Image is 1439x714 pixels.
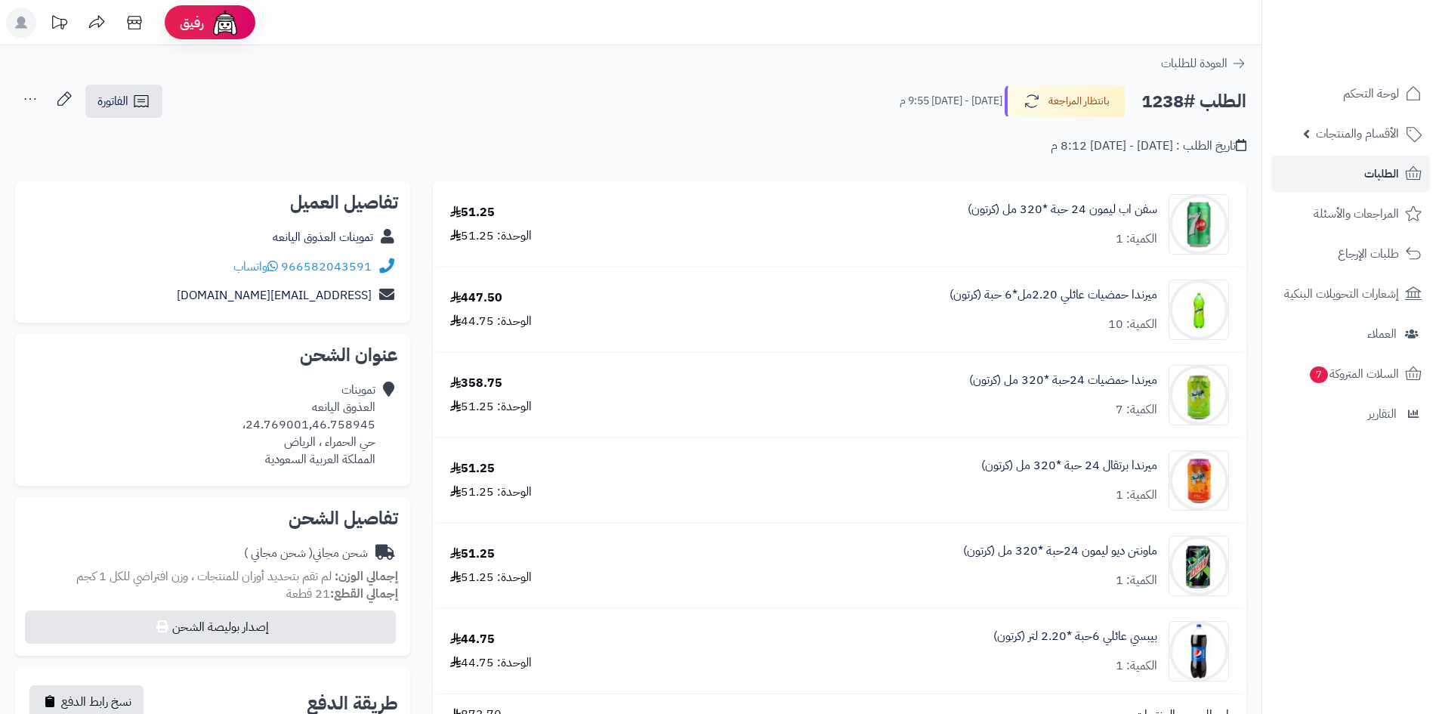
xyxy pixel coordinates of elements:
[1108,316,1157,333] div: الكمية: 10
[27,346,398,364] h2: عنوان الشحن
[40,8,78,42] a: تحديثات المنصة
[450,654,532,672] div: الوحدة: 44.75
[307,694,398,712] h2: طريقة الدفع
[1271,156,1430,192] a: الطلبات
[1005,85,1126,117] button: بانتظار المراجعة
[1116,487,1157,504] div: الكمية: 1
[244,544,313,562] span: ( شحن مجاني )
[273,228,373,246] a: تموينات العذوق اليانعه
[450,204,495,221] div: 51.25
[1271,76,1430,112] a: لوحة التحكم
[450,631,495,648] div: 44.75
[1314,203,1399,224] span: المراجعات والأسئلة
[1161,54,1227,73] span: العودة للطلبات
[61,693,131,711] span: نسخ رابط الدفع
[27,509,398,527] h2: تفاصيل الشحن
[1169,365,1228,425] img: 1747566452-bf88d184-d280-4ea7-9331-9e3669ef-90x90.jpg
[233,258,278,276] a: واتساب
[450,227,532,245] div: الوحدة: 51.25
[1161,54,1246,73] a: العودة للطلبات
[76,567,332,586] span: لم تقم بتحديد أوزان للمنتجات ، وزن افتراضي للكل 1 كجم
[1271,236,1430,272] a: طلبات الإرجاع
[900,94,1002,109] small: [DATE] - [DATE] 9:55 م
[27,193,398,212] h2: تفاصيل العميل
[950,286,1157,304] a: ميرندا حمضيات عائلي 2.20مل*6 حبة (كرتون)
[450,398,532,416] div: الوحدة: 51.25
[981,457,1157,474] a: ميرندا برتقال 24 حبة *320 مل (كرتون)
[286,585,398,603] small: 21 قطعة
[335,567,398,586] strong: إجمالي الوزن:
[1271,316,1430,352] a: العملاء
[450,546,495,563] div: 51.25
[1116,230,1157,248] div: الكمية: 1
[180,14,204,32] span: رفيق
[1169,450,1228,511] img: 1747575099-708d6832-587f-4e09-b83f-3e8e36d0-90x90.jpg
[1116,401,1157,419] div: الكمية: 7
[1169,194,1228,255] img: 1747540602-UsMwFj3WdUIJzISPTZ6ZIXs6lgAaNT6J-90x90.jpg
[1338,243,1399,264] span: طلبات الإرجاع
[97,92,128,110] span: الفاتورة
[1271,356,1430,392] a: السلات المتروكة7
[450,313,532,330] div: الوحدة: 44.75
[244,545,368,562] div: شحن مجاني
[85,85,162,118] a: الفاتورة
[1271,396,1430,432] a: التقارير
[993,628,1157,645] a: بيبسي عائلي 6حبة *2.20 لتر (كرتون)
[210,8,240,38] img: ai-face.png
[450,289,502,307] div: 447.50
[1271,196,1430,232] a: المراجعات والأسئلة
[450,569,532,586] div: الوحدة: 51.25
[1316,123,1399,144] span: الأقسام والمنتجات
[963,542,1157,560] a: ماونتن ديو ليمون 24حبة *320 مل (كرتون)
[25,610,396,644] button: إصدار بوليصة الشحن
[969,372,1157,389] a: ميرندا حمضيات 24حبة *320 مل (كرتون)
[450,375,502,392] div: 358.75
[1169,536,1228,596] img: 1747589162-6e7ff969-24c4-4b5f-83cf-0a0709aa-90x90.jpg
[1116,572,1157,589] div: الكمية: 1
[1364,163,1399,184] span: الطلبات
[1051,138,1246,155] div: تاريخ الطلب : [DATE] - [DATE] 8:12 م
[968,201,1157,218] a: سفن اب ليمون 24 حبة *320 مل (كرتون)
[1368,403,1397,425] span: التقارير
[1271,276,1430,312] a: إشعارات التحويلات البنكية
[1343,83,1399,104] span: لوحة التحكم
[1169,621,1228,682] img: 1747594021-514wrKpr-GL._AC_SL1500-90x90.jpg
[242,382,375,468] div: تموينات العذوق اليانعه 24.769001,46.758945، حي الحمراء ، الرياض المملكة العربية السعودية
[450,484,532,501] div: الوحدة: 51.25
[1116,657,1157,675] div: الكمية: 1
[1141,86,1246,117] h2: الطلب #1238
[177,286,372,304] a: [EMAIL_ADDRESS][DOMAIN_NAME]
[281,258,372,276] a: 966582043591
[1367,323,1397,345] span: العملاء
[330,585,398,603] strong: إجمالي القطع:
[1308,363,1399,385] span: السلات المتروكة
[450,460,495,478] div: 51.25
[1169,280,1228,340] img: 1747544486-c60db756-6ee7-44b0-a7d4-ec449800-90x90.jpg
[1309,366,1328,383] span: 7
[1336,27,1425,59] img: logo-2.png
[1284,283,1399,304] span: إشعارات التحويلات البنكية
